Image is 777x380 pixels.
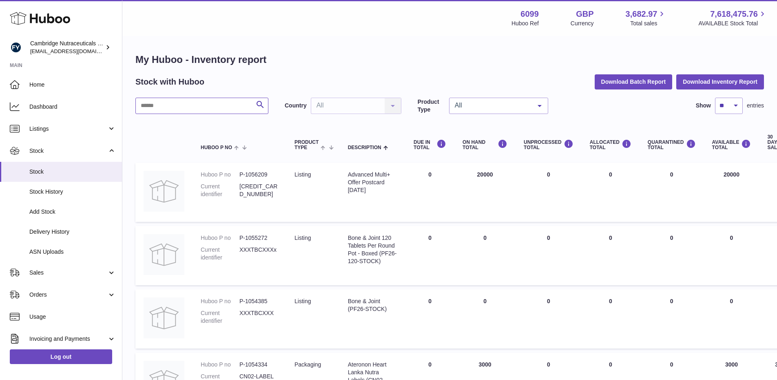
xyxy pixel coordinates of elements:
[670,171,673,178] span: 0
[144,297,184,338] img: product image
[29,248,116,256] span: ASN Uploads
[29,103,116,111] span: Dashboard
[698,9,767,27] a: 7,618,475.76 AVAILABLE Stock Total
[698,20,767,27] span: AVAILABLE Stock Total
[239,361,278,369] dd: P-1054334
[453,101,531,110] span: All
[29,168,116,176] span: Stock
[239,234,278,242] dd: P-1055272
[30,40,104,55] div: Cambridge Nutraceuticals Ltd
[630,20,666,27] span: Total sales
[414,139,446,150] div: DUE IN TOTAL
[29,208,116,216] span: Add Stock
[520,9,539,20] strong: 6099
[571,20,594,27] div: Currency
[676,74,764,89] button: Download Inventory Report
[626,9,667,27] a: 3,682.97 Total sales
[712,139,751,150] div: AVAILABLE Total
[201,309,239,325] dt: Current identifier
[29,335,107,343] span: Invoicing and Payments
[516,163,582,222] td: 0
[29,188,116,196] span: Stock History
[454,289,516,349] td: 0
[201,246,239,262] dt: Current identifier
[626,9,657,20] span: 3,682.97
[30,48,120,54] span: [EMAIL_ADDRESS][DOMAIN_NAME]
[524,139,573,150] div: UNPROCESSED Total
[294,171,311,178] span: listing
[239,171,278,179] dd: P-1056209
[454,226,516,285] td: 0
[144,234,184,275] img: product image
[405,163,454,222] td: 0
[285,102,307,110] label: Country
[582,289,640,349] td: 0
[710,9,758,20] span: 7,618,475.76
[576,9,593,20] strong: GBP
[405,289,454,349] td: 0
[239,309,278,325] dd: XXXTBCXXX
[511,20,539,27] div: Huboo Ref
[144,171,184,212] img: product image
[29,125,107,133] span: Listings
[201,171,239,179] dt: Huboo P no
[463,139,507,150] div: ON HAND Total
[201,234,239,242] dt: Huboo P no
[405,226,454,285] td: 0
[239,183,278,198] dd: [CREDIT_CARD_NUMBER]
[135,76,204,87] h2: Stock with Huboo
[29,228,116,236] span: Delivery History
[29,81,116,89] span: Home
[648,139,696,150] div: QUARANTINED Total
[516,226,582,285] td: 0
[294,235,311,241] span: listing
[670,235,673,241] span: 0
[201,361,239,369] dt: Huboo P no
[294,140,319,150] span: Product Type
[582,226,640,285] td: 0
[348,171,397,194] div: Advanced Multi+ Offer Postcard [DATE]
[670,298,673,304] span: 0
[704,289,759,349] td: 0
[294,361,321,368] span: packaging
[201,145,232,150] span: Huboo P no
[29,147,107,155] span: Stock
[516,289,582,349] td: 0
[201,183,239,198] dt: Current identifier
[418,98,445,114] label: Product Type
[348,145,381,150] span: Description
[10,349,112,364] a: Log out
[454,163,516,222] td: 20000
[582,163,640,222] td: 0
[348,297,397,313] div: Bone & Joint (PF26-STOCK)
[696,102,711,110] label: Show
[201,297,239,305] dt: Huboo P no
[29,269,107,277] span: Sales
[670,361,673,368] span: 0
[294,298,311,304] span: listing
[595,74,673,89] button: Download Batch Report
[239,297,278,305] dd: P-1054385
[747,102,764,110] span: entries
[239,246,278,262] dd: XXXTBCXXXx
[348,234,397,265] div: Bone & Joint 120 Tablets Per Round Pot - Boxed (PF26-120-STOCK)
[135,53,764,66] h1: My Huboo - Inventory report
[29,291,107,299] span: Orders
[704,163,759,222] td: 20000
[704,226,759,285] td: 0
[29,313,116,321] span: Usage
[10,41,22,54] img: huboo@camnutra.com
[590,139,631,150] div: ALLOCATED Total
